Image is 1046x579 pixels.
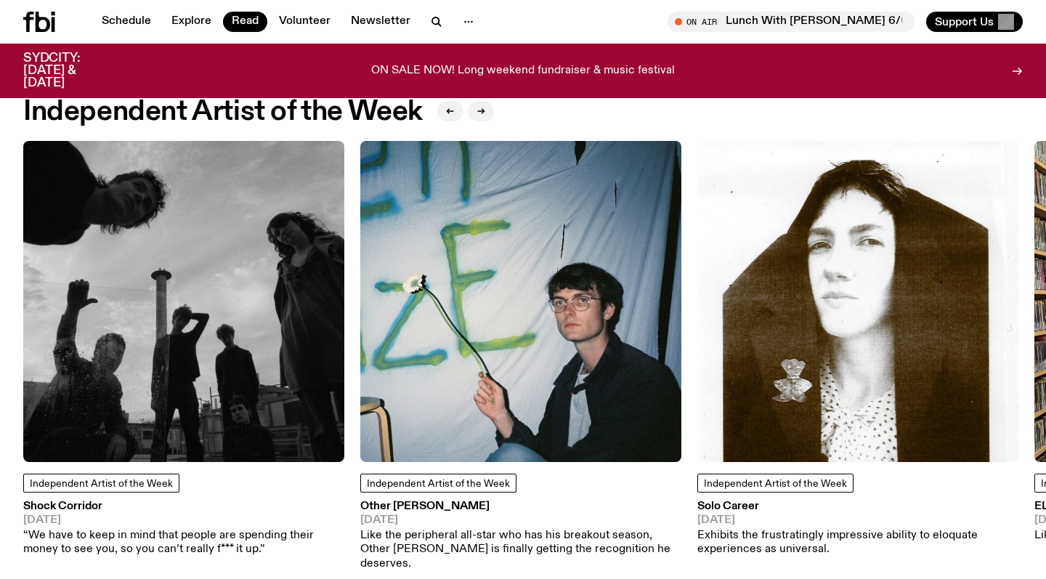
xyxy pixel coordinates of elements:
[93,12,160,32] a: Schedule
[926,12,1023,32] button: Support Us
[697,515,1018,526] span: [DATE]
[270,12,339,32] a: Volunteer
[360,501,681,512] h3: Other [PERSON_NAME]
[697,141,1018,462] img: A slightly sepia tinged, black and white portrait of Solo Career. She is looking at the camera wi...
[30,479,173,489] span: Independent Artist of the Week
[367,479,510,489] span: Independent Artist of the Week
[360,141,681,462] img: Other Joe sits to the right of frame, eyes acast, holding a flower with a long stem. He is sittin...
[697,501,1018,557] a: Solo Career[DATE]Exhibits the frustratingly impressive ability to eloquate experiences as universal.
[697,501,1018,512] h3: Solo Career
[223,12,267,32] a: Read
[23,501,344,557] a: Shock Corridor[DATE]“We have to keep in mind that people are spending their money to see you, so ...
[668,12,915,32] button: On AirLunch With [PERSON_NAME] 6/09- FT. Ran Cap Duoi
[697,529,1018,556] p: Exhibits the frustratingly impressive ability to eloquate experiences as universal.
[23,501,344,512] h3: Shock Corridor
[23,529,344,556] p: “We have to keep in mind that people are spending their money to see you, so you can’t really f**...
[23,141,344,462] img: A black and white image of the six members of Shock Corridor, cast slightly in shadow
[23,474,179,493] a: Independent Artist of the Week
[23,99,423,125] h2: Independent Artist of the Week
[935,15,994,28] span: Support Us
[360,474,516,493] a: Independent Artist of the Week
[23,52,116,89] h3: SYDCITY: [DATE] & [DATE]
[704,479,847,489] span: Independent Artist of the Week
[371,65,675,78] p: ON SALE NOW! Long weekend fundraiser & music festival
[163,12,220,32] a: Explore
[23,515,344,526] span: [DATE]
[360,529,681,571] p: Like the peripheral all-star who has his breakout season, Other [PERSON_NAME] is finally getting ...
[360,515,681,526] span: [DATE]
[697,474,854,493] a: Independent Artist of the Week
[360,501,681,571] a: Other [PERSON_NAME][DATE]Like the peripheral all-star who has his breakout season, Other [PERSON_...
[342,12,419,32] a: Newsletter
